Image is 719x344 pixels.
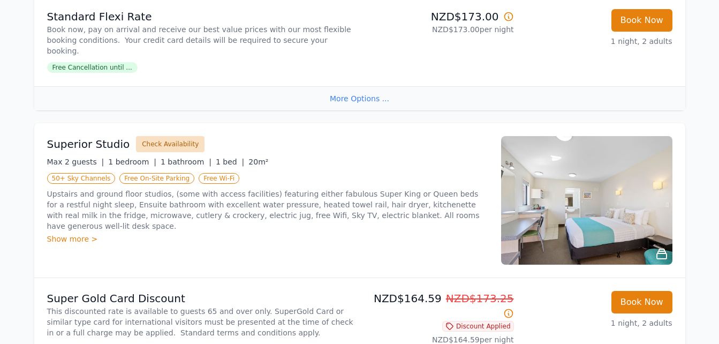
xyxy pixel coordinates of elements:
[364,24,514,35] p: NZD$173.00 per night
[119,173,194,184] span: Free On-Site Parking
[47,158,104,166] span: Max 2 guests |
[199,173,239,184] span: Free Wi-Fi
[446,292,514,305] span: NZD$173.25
[47,24,355,56] p: Book now, pay on arrival and receive our best value prices with our most flexible booking conditi...
[136,136,205,152] button: Check Availability
[364,291,514,321] p: NZD$164.59
[108,158,156,166] span: 1 bedroom |
[47,9,355,24] p: Standard Flexi Rate
[47,173,116,184] span: 50+ Sky Channels
[161,158,211,166] span: 1 bathroom |
[523,318,672,328] p: 1 night, 2 adults
[47,137,130,152] h3: Superior Studio
[47,291,355,306] p: Super Gold Card Discount
[611,291,672,313] button: Book Now
[47,234,488,244] div: Show more >
[364,9,514,24] p: NZD$173.00
[523,36,672,47] p: 1 night, 2 adults
[248,158,268,166] span: 20m²
[47,306,355,338] p: This discounted rate is available to guests 65 and over only. SuperGold Card or similar type card...
[216,158,244,166] span: 1 bed |
[47,62,138,73] span: Free Cancellation until ...
[47,189,488,231] p: Upstairs and ground floor studios, (some with access facilities) featuring either fabulous Super ...
[442,321,514,332] span: Discount Applied
[34,86,685,110] div: More Options ...
[611,9,672,32] button: Book Now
